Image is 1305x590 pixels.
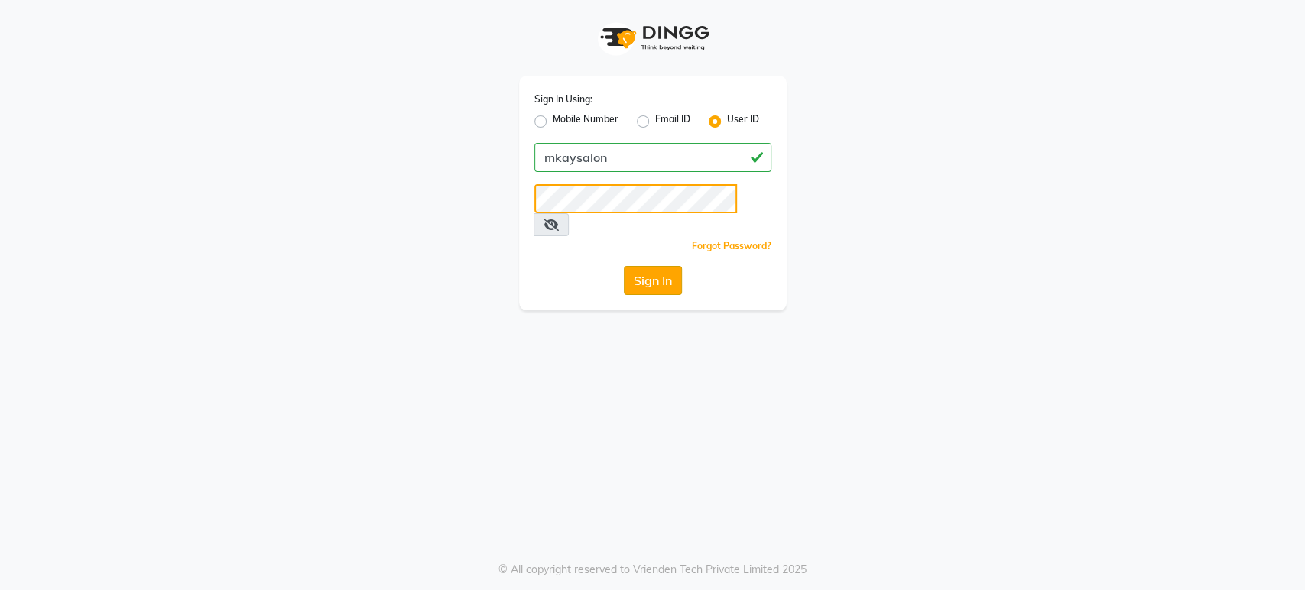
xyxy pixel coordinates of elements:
[534,143,771,172] input: Username
[692,240,771,251] a: Forgot Password?
[592,15,714,60] img: logo1.svg
[534,184,737,213] input: Username
[624,266,682,295] button: Sign In
[727,112,759,131] label: User ID
[553,112,618,131] label: Mobile Number
[534,92,592,106] label: Sign In Using:
[655,112,690,131] label: Email ID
